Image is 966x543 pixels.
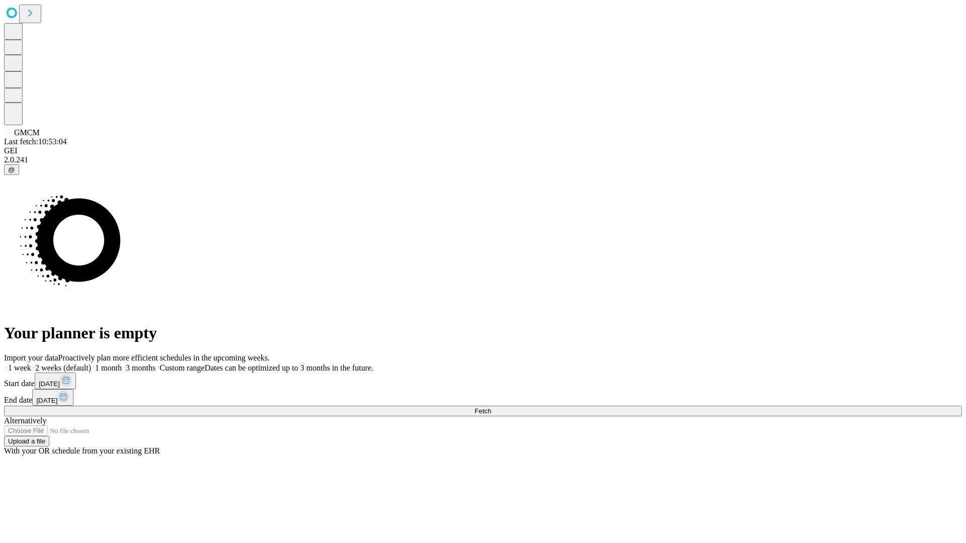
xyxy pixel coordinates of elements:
[474,407,491,415] span: Fetch
[4,436,49,446] button: Upload a file
[4,137,67,146] span: Last fetch: 10:53:04
[35,373,76,389] button: [DATE]
[126,364,155,372] span: 3 months
[58,353,270,362] span: Proactively plan more efficient schedules in the upcoming weeks.
[4,155,962,164] div: 2.0.241
[35,364,91,372] span: 2 weeks (default)
[205,364,373,372] span: Dates can be optimized up to 3 months in the future.
[32,389,73,406] button: [DATE]
[95,364,122,372] span: 1 month
[4,324,962,342] h1: Your planner is empty
[14,128,40,137] span: GMCM
[4,446,160,455] span: With your OR schedule from your existing EHR
[8,166,15,173] span: @
[39,380,60,388] span: [DATE]
[4,389,962,406] div: End date
[8,364,31,372] span: 1 week
[4,353,58,362] span: Import your data
[4,373,962,389] div: Start date
[4,164,19,175] button: @
[4,146,962,155] div: GEI
[4,416,46,425] span: Alternatively
[36,397,57,404] span: [DATE]
[4,406,962,416] button: Fetch
[159,364,204,372] span: Custom range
